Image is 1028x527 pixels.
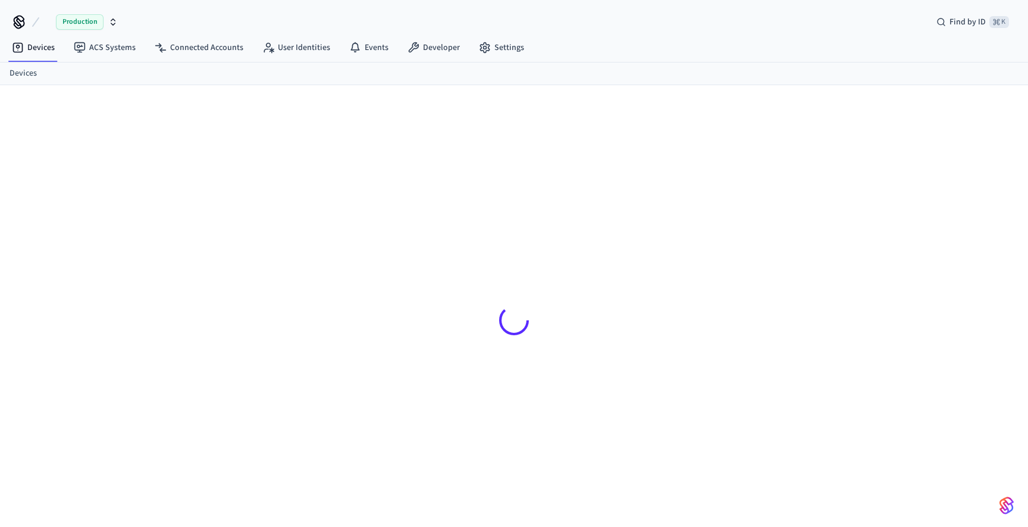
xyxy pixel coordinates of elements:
span: Find by ID [949,16,986,28]
span: Production [56,14,104,30]
img: SeamLogoGradient.69752ec5.svg [999,496,1014,515]
a: Developer [398,37,469,58]
div: Find by ID⌘ K [927,11,1018,33]
a: Devices [10,67,37,80]
a: Devices [2,37,64,58]
a: Settings [469,37,534,58]
a: ACS Systems [64,37,145,58]
a: Connected Accounts [145,37,253,58]
a: User Identities [253,37,340,58]
a: Events [340,37,398,58]
span: ⌘ K [989,16,1009,28]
